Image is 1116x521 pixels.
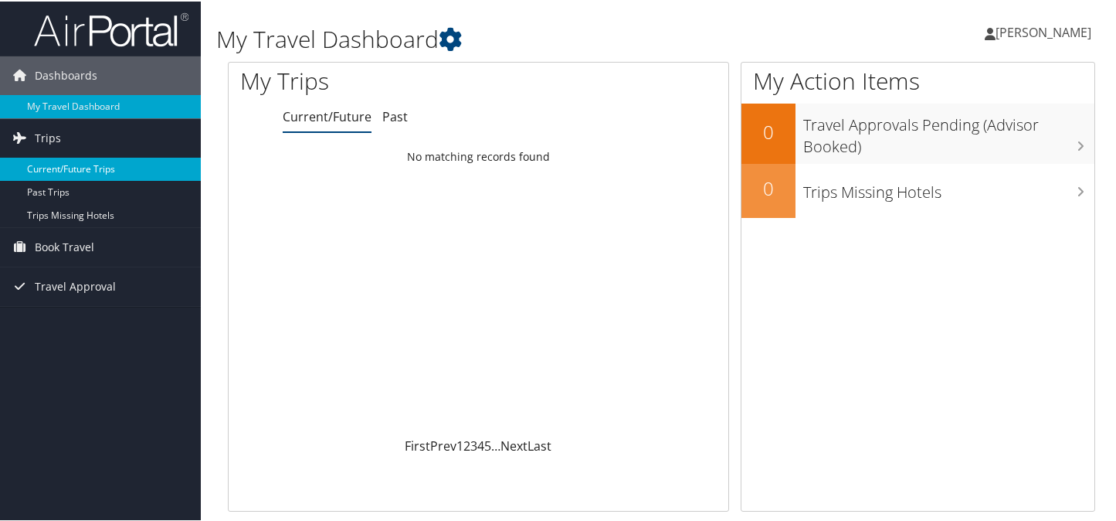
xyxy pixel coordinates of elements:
span: Dashboards [35,55,97,94]
h3: Trips Missing Hotels [803,172,1094,202]
h1: My Travel Dashboard [216,22,810,54]
a: [PERSON_NAME] [985,8,1107,54]
img: airportal-logo.png [34,10,188,46]
td: No matching records found [229,141,728,169]
a: 1 [456,436,463,453]
span: … [491,436,500,453]
a: Current/Future [283,107,371,124]
a: 5 [484,436,491,453]
a: Past [382,107,408,124]
h1: My Action Items [741,63,1094,96]
a: First [405,436,430,453]
a: Next [500,436,527,453]
h1: My Trips [240,63,508,96]
span: [PERSON_NAME] [996,22,1091,39]
span: Trips [35,117,61,156]
a: 0Trips Missing Hotels [741,162,1094,216]
h2: 0 [741,174,795,200]
a: 0Travel Approvals Pending (Advisor Booked) [741,102,1094,162]
span: Book Travel [35,226,94,265]
a: 3 [470,436,477,453]
a: 2 [463,436,470,453]
h3: Travel Approvals Pending (Advisor Booked) [803,105,1094,156]
a: Last [527,436,551,453]
h2: 0 [741,117,795,144]
a: 4 [477,436,484,453]
a: Prev [430,436,456,453]
span: Travel Approval [35,266,116,305]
